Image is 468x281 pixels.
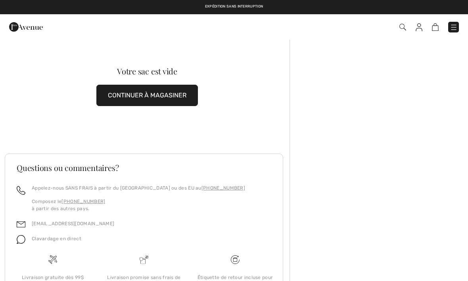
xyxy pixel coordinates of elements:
[32,221,114,226] a: [EMAIL_ADDRESS][DOMAIN_NAME]
[399,24,406,30] img: Recherche
[450,23,458,31] img: Menu
[140,255,148,264] img: Livraison promise sans frais de dédouanement surprise&nbsp;!
[432,23,439,31] img: Panier d'achat
[9,23,43,30] a: 1ère Avenue
[61,199,105,204] a: [PHONE_NUMBER]
[17,220,25,229] img: email
[416,23,422,31] img: Mes infos
[201,185,245,191] a: [PHONE_NUMBER]
[17,235,25,244] img: chat
[96,85,198,106] button: CONTINUER À MAGASINER
[231,255,240,264] img: Livraison gratuite dès 99$
[13,274,92,281] div: Livraison gratuite dès 99$
[32,184,245,192] p: Appelez-nous SANS FRAIS à partir du [GEOGRAPHIC_DATA] ou des EU au
[32,198,245,212] p: Composez le à partir des autres pays.
[9,19,43,35] img: 1ère Avenue
[17,186,25,195] img: call
[19,67,275,75] div: Votre sac est vide
[17,164,271,172] h3: Questions ou commentaires?
[48,255,57,264] img: Livraison gratuite dès 99$
[32,236,81,241] span: Clavardage en direct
